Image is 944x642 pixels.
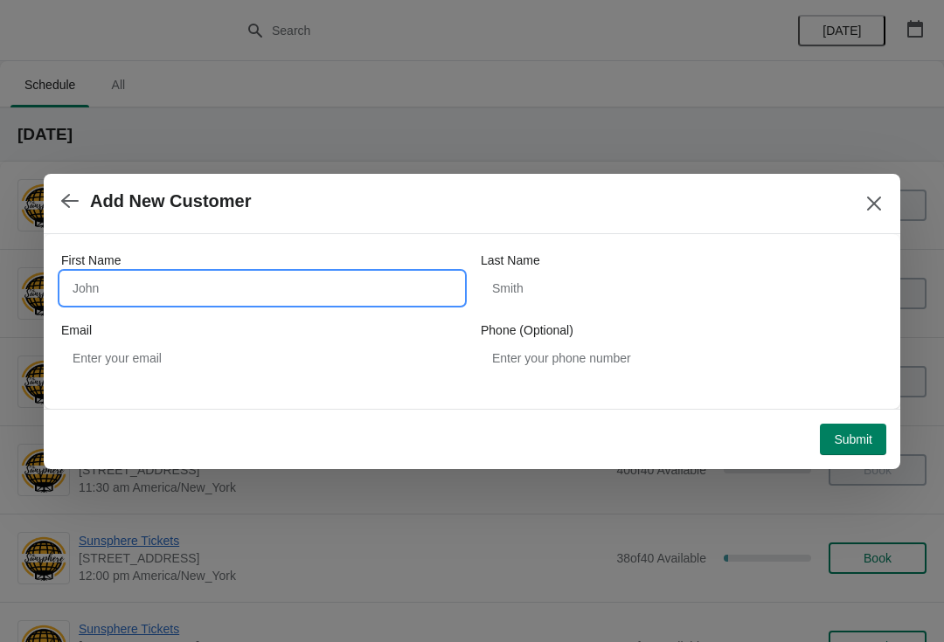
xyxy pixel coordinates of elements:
input: Enter your phone number [481,342,883,374]
input: Smith [481,273,883,304]
label: Last Name [481,252,540,269]
input: Enter your email [61,342,463,374]
label: Phone (Optional) [481,321,573,339]
span: Submit [834,432,872,446]
label: First Name [61,252,121,269]
h2: Add New Customer [90,191,251,211]
label: Email [61,321,92,339]
button: Close [858,188,890,219]
input: John [61,273,463,304]
button: Submit [820,424,886,455]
